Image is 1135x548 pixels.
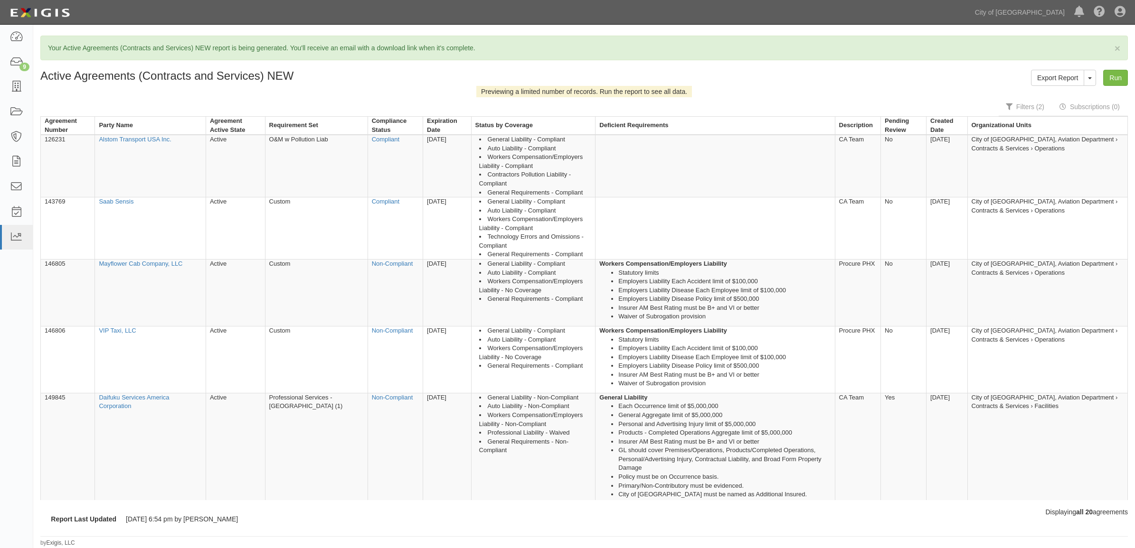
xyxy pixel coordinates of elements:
a: Run [1103,70,1128,86]
li: Workers Compensation/Employers Liability - Non-Compliant [479,411,592,428]
td: Active [206,135,265,197]
td: [DATE] [423,326,472,393]
td: No [881,197,927,260]
td: [DATE] [927,135,967,197]
dt: Report Last Updated [40,514,116,524]
div: Organizational Units [972,121,1031,130]
li: Employers Liability Disease Each Employee limit of $100,000 [618,286,831,295]
td: [DATE] [423,260,472,326]
td: [DATE] [927,260,967,326]
li: Waiver of Subrogation provision [618,379,831,388]
span: × [1115,43,1120,54]
li: General Requirements - Compliant [479,362,592,371]
li: General Liability - Compliant [479,197,592,206]
td: Custom [265,260,368,326]
td: [DATE] [927,326,967,393]
li: Auto Liability - Compliant [479,335,592,344]
div: 9 [19,63,29,71]
td: 126231 [41,135,95,197]
li: GL should cover Premises/Operations, Products/Completed Operations, Personal/Advertising Injury, ... [618,446,831,473]
div: Expiration Date [427,117,463,134]
li: Insurer AM Best Rating must be B+ and VI or better [618,304,831,313]
li: Auto Liability - Non-Compliant [479,402,592,411]
li: Professional Liability - Waived [479,428,592,437]
li: Waiver of Subrogation provision [618,312,831,321]
div: Agreement Active State [210,117,257,134]
a: Filters (2) [999,97,1051,116]
div: Description [839,121,873,130]
td: CA Team [835,135,881,197]
li: Insurer AM Best Rating must be B+ and VI or better [618,437,831,446]
li: City of [GEOGRAPHIC_DATA] must be named as Additional Insured. [618,490,831,499]
a: Non-Compliant [372,260,413,267]
a: Daifuku Services America Corporation [99,394,169,410]
li: General Requirements - Non-Compliant [479,437,592,455]
td: Procure PHX [835,260,881,326]
a: Exigis, LLC [47,539,75,546]
li: Statutory limits [618,335,831,344]
li: General Requirements - Compliant [479,295,592,304]
li: Each Occurrence limit of $5,000,000 [618,402,831,411]
div: Deficient Requirements [599,121,668,130]
a: VIP Taxi, LLC [99,327,136,334]
td: No [881,326,927,393]
li: Workers Compensation/Employers Liability - No Coverage [479,344,592,362]
strong: General Liability [599,394,647,401]
td: Procure PHX [835,326,881,393]
a: Compliant [372,136,400,143]
td: CA Team [835,197,881,260]
td: [DATE] [423,135,472,197]
h1: Active Agreements (Contracts and Services) NEW [40,70,577,82]
dd: [DATE] 6:54 pm by [PERSON_NAME] [126,514,485,524]
td: City of [GEOGRAPHIC_DATA], Aviation Department › Contracts & Services › Operations [967,260,1128,326]
td: 143769 [41,197,95,260]
strong: Workers Compensation/Employers Liability [599,327,727,334]
td: Active [206,326,265,393]
a: Saab Sensis [99,198,133,205]
li: Workers Compensation/Employers Liability - Compliant [479,215,592,232]
li: Insurer AM Best Rating must be B+ and VI or better [618,371,831,380]
a: City of [GEOGRAPHIC_DATA] [970,3,1069,22]
td: Custom [265,197,368,260]
li: Employers Liability Each Accident limit of $100,000 [618,277,831,286]
td: [DATE] [927,197,967,260]
div: Status by Coverage [475,121,533,130]
td: City of [GEOGRAPHIC_DATA], Aviation Department › Contracts & Services › Operations [967,197,1128,260]
td: Active [206,260,265,326]
li: Policy must be on Occurrence basis. [618,473,831,482]
td: Active [206,197,265,260]
li: Employers Liability Disease Policy limit of $500,000 [618,362,831,371]
div: Compliance Status [372,117,415,134]
li: Products - Completed Operations Aggregate limit of $5,000,000 [618,428,831,437]
i: Help Center - Complianz [1094,7,1105,18]
li: General Liability - Compliant [479,326,592,335]
a: Compliant [372,198,400,205]
a: Alstom Transport USA Inc. [99,136,171,143]
small: by [40,539,75,547]
li: Employers Liability Disease Each Employee limit of $100,000 [618,353,831,362]
li: General Liability - Non-Compliant [479,393,592,402]
div: Displaying agreements [492,507,1135,517]
li: Statutory limits [618,269,831,278]
b: all 20 [1076,508,1093,516]
strong: Workers Compensation/Employers Liability [599,260,727,267]
li: Employers Liability Each Accident limit of $100,000 [618,344,831,353]
div: Agreement Number [45,117,87,134]
li: Workers Compensation/Employers Liability - No Coverage [479,277,592,295]
li: Technology Errors and Omissions - Compliant [479,232,592,250]
li: General Requirements - Compliant [479,250,592,259]
img: logo-5460c22ac91f19d4615b14bd174203de0afe785f0fc80cf4dbbc73dc1793850b.png [7,4,73,21]
li: Employers Liability Disease Policy limit of $500,000 [618,295,831,304]
li: Personal and Advertising Injury limit of $5,000,000 [618,420,831,429]
li: Auto Liability - Compliant [479,144,592,153]
li: Workers Compensation/Employers Liability - Compliant [479,153,592,170]
div: Party Name [99,121,133,130]
div: Created Date [930,117,959,134]
a: Export Report [1031,70,1084,86]
li: Auto Liability - Compliant [479,269,592,278]
td: [DATE] [423,197,472,260]
td: Custom [265,326,368,393]
td: City of [GEOGRAPHIC_DATA], Aviation Department › Contracts & Services › Operations [967,135,1128,197]
a: Subscriptions (0) [1052,97,1127,116]
div: Previewing a limited number of records. Run the report to see all data. [476,86,692,97]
